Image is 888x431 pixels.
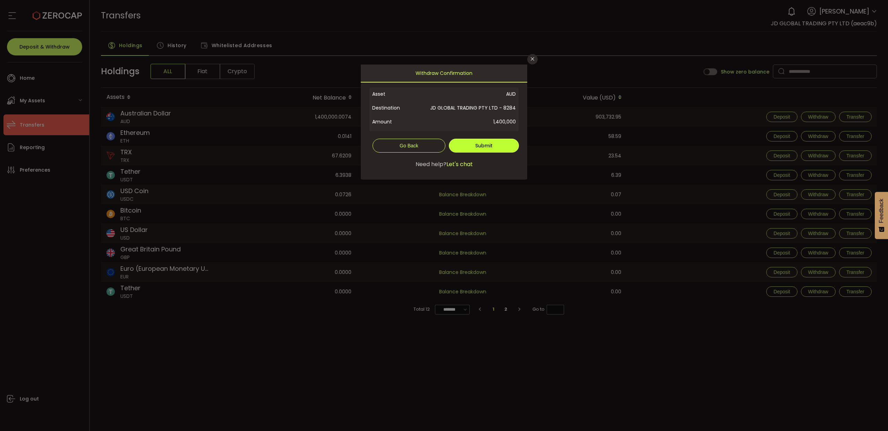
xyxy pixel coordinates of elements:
span: Destination [372,101,416,115]
span: Go Back [400,143,418,148]
span: Asset [372,87,416,101]
span: Amount [372,115,416,129]
span: AUD [416,87,516,101]
span: Need help? [416,160,446,169]
button: Go Back [373,139,445,153]
button: Submit [449,139,519,153]
span: Submit [475,142,493,149]
div: dialog [361,64,527,179]
span: 1,400,000 [416,115,516,129]
span: JD GLOBAL TRADING PTY LTD - 8284 [416,101,516,115]
iframe: Chat Widget [805,356,888,431]
button: Close [527,54,538,64]
span: Feedback [878,199,885,223]
span: Let's chat [446,160,473,169]
button: Feedback - Show survey [875,192,888,239]
span: Withdraw Confirmation [416,64,472,82]
div: 聊天小组件 [805,356,888,431]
